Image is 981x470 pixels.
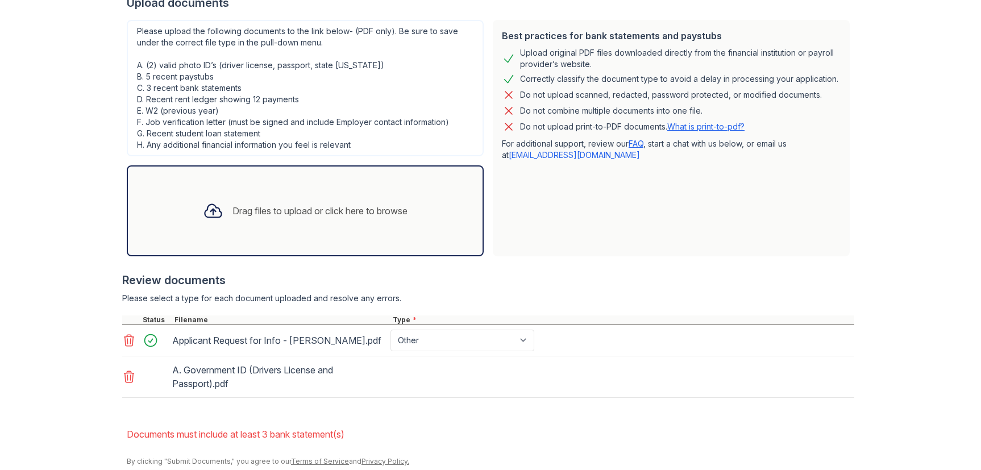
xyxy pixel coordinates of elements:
[127,423,854,446] li: Documents must include at least 3 bank statement(s)
[140,315,172,325] div: Status
[520,104,703,118] div: Do not combine multiple documents into one file.
[502,29,841,43] div: Best practices for bank statements and paystubs
[520,72,838,86] div: Correctly classify the document type to avoid a delay in processing your application.
[509,150,640,160] a: [EMAIL_ADDRESS][DOMAIN_NAME]
[122,293,854,304] div: Please select a type for each document uploaded and resolve any errors.
[667,122,745,131] a: What is print-to-pdf?
[232,204,408,218] div: Drag files to upload or click here to browse
[520,88,822,102] div: Do not upload scanned, redacted, password protected, or modified documents.
[172,331,386,350] div: Applicant Request for Info - [PERSON_NAME].pdf
[502,138,841,161] p: For additional support, review our , start a chat with us below, or email us at
[127,457,854,466] div: By clicking "Submit Documents," you agree to our and
[127,20,484,156] div: Please upload the following documents to the link below- (PDF only). Be sure to save under the co...
[361,457,409,465] a: Privacy Policy.
[520,47,841,70] div: Upload original PDF files downloaded directly from the financial institution or payroll provider’...
[629,139,643,148] a: FAQ
[122,272,854,288] div: Review documents
[520,121,745,132] p: Do not upload print-to-PDF documents.
[172,361,386,393] div: A. Government ID (Drivers License and Passport).pdf
[291,457,349,465] a: Terms of Service
[390,315,854,325] div: Type
[172,315,390,325] div: Filename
